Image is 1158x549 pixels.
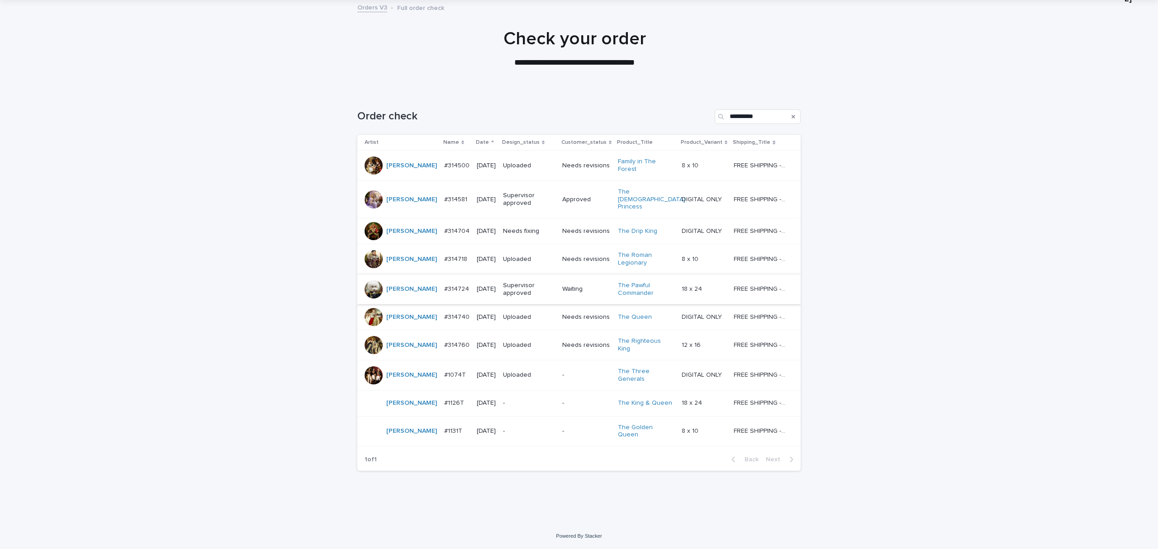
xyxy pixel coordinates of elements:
a: The Pawful Commander [618,282,674,297]
a: [PERSON_NAME] [386,256,437,263]
p: [DATE] [477,196,496,204]
p: 8 x 10 [682,160,700,170]
p: Uploaded [503,313,555,321]
a: [PERSON_NAME] [386,313,437,321]
p: - [503,399,555,407]
a: Orders V3 [357,2,387,12]
p: #314704 [444,226,471,235]
tr: [PERSON_NAME] #314718#314718 [DATE]UploadedNeeds revisionsThe Roman Legionary 8 x 108 x 10 FREE S... [357,244,801,274]
p: DIGITAL ONLY [682,226,724,235]
p: [DATE] [477,371,496,379]
a: The Drip King [618,227,657,235]
p: Shipping_Title [733,137,770,147]
p: Design_status [502,137,540,147]
a: [PERSON_NAME] [386,371,437,379]
p: Uploaded [503,371,555,379]
p: #1131T [444,426,464,435]
p: [DATE] [477,227,496,235]
p: FREE SHIPPING - preview in 1-2 business days, after your approval delivery will take 5-10 b.d. [734,284,788,293]
a: [PERSON_NAME] [386,341,437,349]
p: [DATE] [477,256,496,263]
span: Back [739,456,759,463]
a: The King & Queen [618,399,672,407]
p: Supervisor approved [503,282,555,297]
p: [DATE] [477,341,496,349]
p: Date [476,137,489,147]
p: FREE SHIPPING - preview in 1-2 business days, after your approval delivery will take 5-10 b.d. [734,369,788,379]
p: Approved [562,196,611,204]
p: 18 x 24 [682,398,704,407]
p: [DATE] [477,399,496,407]
p: [DATE] [477,427,496,435]
a: [PERSON_NAME] [386,399,437,407]
a: [PERSON_NAME] [386,285,437,293]
p: #314581 [444,194,469,204]
p: - [562,427,611,435]
p: Full order check [397,2,444,12]
p: #314760 [444,340,471,349]
tr: [PERSON_NAME] #314740#314740 [DATE]UploadedNeeds revisionsThe Queen DIGITAL ONLYDIGITAL ONLY FREE... [357,304,801,330]
p: Product_Variant [681,137,722,147]
p: Needs revisions [562,162,611,170]
p: Needs revisions [562,256,611,263]
a: The Righteous King [618,337,674,353]
p: Supervisor approved [503,192,555,207]
p: FREE SHIPPING - preview in 1-2 business days, after your approval delivery will take 5-10 b.d. [734,426,788,435]
p: FREE SHIPPING - preview in 1-2 business days, after your approval delivery will take 5-10 b.d. [734,398,788,407]
p: #314724 [444,284,471,293]
h1: Check your order [353,28,796,50]
p: FREE SHIPPING - preview in 1-2 business days, after your approval delivery will take 5-10 b.d. [734,340,788,349]
button: Next [762,455,801,464]
p: FREE SHIPPING - preview in 1-2 business days, after your approval delivery will take 5-10 b.d. [734,160,788,170]
p: - [562,371,611,379]
p: Uploaded [503,162,555,170]
input: Search [715,109,801,124]
tr: [PERSON_NAME] #1126T#1126T [DATE]--The King & Queen 18 x 2418 x 24 FREE SHIPPING - preview in 1-2... [357,390,801,416]
button: Back [724,455,762,464]
a: The [DEMOGRAPHIC_DATA] Princess [618,188,685,211]
tr: [PERSON_NAME] #1074T#1074T [DATE]Uploaded-The Three Generals DIGITAL ONLYDIGITAL ONLY FREE SHIPPI... [357,360,801,390]
p: #314740 [444,312,471,321]
p: 8 x 10 [682,426,700,435]
p: #314500 [444,160,471,170]
p: FREE SHIPPING - preview in 1-2 business days, after your approval delivery will take 5-10 b.d. [734,312,788,321]
p: Needs revisions [562,341,611,349]
a: The Roman Legionary [618,251,674,267]
p: [DATE] [477,285,496,293]
p: #314718 [444,254,469,263]
p: Name [443,137,459,147]
p: FREE SHIPPING - preview in 1-2 business days, after your approval delivery will take 5-10 b.d. [734,226,788,235]
p: #1074T [444,369,468,379]
p: DIGITAL ONLY [682,194,724,204]
p: Needs revisions [562,227,611,235]
p: Customer_status [561,137,607,147]
tr: [PERSON_NAME] #314704#314704 [DATE]Needs fixingNeeds revisionsThe Drip King DIGITAL ONLYDIGITAL O... [357,218,801,244]
tr: [PERSON_NAME] #314581#314581 [DATE]Supervisor approvedApprovedThe [DEMOGRAPHIC_DATA] Princess DIG... [357,180,801,218]
a: [PERSON_NAME] [386,227,437,235]
p: - [562,399,611,407]
p: FREE SHIPPING - preview in 1-2 business days, after your approval delivery will take 5-10 b.d. [734,194,788,204]
p: 12 x 16 [682,340,702,349]
p: - [503,427,555,435]
p: DIGITAL ONLY [682,369,724,379]
p: 1 of 1 [357,449,384,471]
p: [DATE] [477,313,496,321]
tr: [PERSON_NAME] #1131T#1131T [DATE]--The Golden Queen 8 x 108 x 10 FREE SHIPPING - preview in 1-2 b... [357,416,801,446]
tr: [PERSON_NAME] #314500#314500 [DATE]UploadedNeeds revisionsFamily in The Forest 8 x 108 x 10 FREE ... [357,151,801,181]
a: Powered By Stacker [556,533,602,539]
p: Artist [365,137,379,147]
p: Needs revisions [562,313,611,321]
p: #1126T [444,398,466,407]
span: Next [766,456,786,463]
a: [PERSON_NAME] [386,427,437,435]
p: [DATE] [477,162,496,170]
p: Waiting [562,285,611,293]
a: [PERSON_NAME] [386,196,437,204]
a: The Queen [618,313,652,321]
p: 18 x 24 [682,284,704,293]
p: FREE SHIPPING - preview in 1-2 business days, after your approval delivery will take 5-10 b.d. [734,254,788,263]
a: Family in The Forest [618,158,674,173]
tr: [PERSON_NAME] #314724#314724 [DATE]Supervisor approvedWaitingThe Pawful Commander 18 x 2418 x 24 ... [357,274,801,304]
p: Uploaded [503,256,555,263]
